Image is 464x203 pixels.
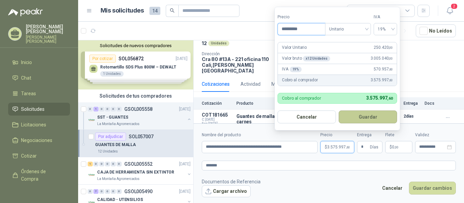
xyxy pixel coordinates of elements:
div: 0 [111,189,116,194]
p: Valor Unitario [282,44,307,51]
div: Solicitudes de nuevos compradoresPor cotizarSOL056872[DATE] Rotomartillo SDS Plus 800W – DEWALT1 ... [78,40,193,89]
span: Inicio [21,59,32,66]
button: Solicitudes de nuevos compradores [81,43,191,48]
p: [DATE] [179,161,191,167]
div: Actividad [240,80,261,88]
p: IVA [282,66,302,73]
div: 0 [111,107,116,111]
button: Cancelar [278,110,336,123]
button: Guardar [339,110,397,123]
div: Mensajes [271,80,292,88]
div: 7 [93,189,99,194]
span: Chat [21,74,31,82]
div: Unidades [208,41,229,46]
p: Valor bruto [282,55,330,62]
a: Inicio [8,56,70,69]
a: 1 0 0 0 0 0 GSOL005552[DATE] Company LogoCAJA DE HERRAMIENTA SIN EXTINTORLa Montaña Agromercados [88,160,192,182]
p: GSOL005558 [124,107,153,111]
p: Cobro al comprador [282,77,318,83]
span: ,60 [387,96,393,101]
label: Flete [385,132,412,138]
span: Exp: [DATE] [202,122,232,126]
span: 19% [378,24,393,34]
div: 12 Unidades [95,149,121,154]
a: Licitaciones [8,118,70,131]
a: Negociaciones [8,134,70,147]
a: Órdenes de Compra [8,165,70,185]
button: Cancelar [378,182,406,195]
h1: Mis solicitudes [101,6,144,16]
p: Guantes de malla acero inoxidable para carnes [236,114,334,124]
p: Documentos de Referencia [202,178,261,185]
span: Tareas [21,90,36,97]
p: $3.575.997,60 [320,141,354,153]
span: 3.575.997 [327,145,350,149]
p: GSOL005490 [124,189,153,194]
div: Por adjudicar [95,133,126,141]
span: 3.005.040 [371,55,393,62]
label: Validez [415,132,456,138]
img: Company Logo [88,171,96,179]
span: Cotizar [21,152,37,160]
div: 0 [99,107,104,111]
a: Chat [8,72,70,84]
span: $ [390,145,392,149]
div: 0 [117,162,122,166]
span: Unitario [329,24,367,34]
span: ,00 [394,145,398,149]
span: Órdenes de Compra [21,168,64,183]
span: 3.575.997 [366,95,393,101]
p: [PERSON_NAME] [PERSON_NAME] [26,35,70,43]
span: ,60 [389,78,393,82]
span: ,00 [389,57,393,60]
span: 3.575.997 [371,77,393,83]
p: $ 0,00 [385,141,412,153]
p: CAJA DE HERRAMIENTA SIN EXTINTOR [97,169,174,176]
p: [DATE] [179,188,191,195]
p: Dirección [202,52,276,56]
span: search [170,8,175,13]
a: Solicitudes [8,103,70,116]
span: C: [DATE] [202,118,232,122]
div: 1 [93,107,99,111]
p: CALIDAD - UTENSILIOS [97,197,143,203]
p: SOL057007 [129,134,154,139]
span: Días [370,141,378,153]
span: Licitaciones [21,121,46,128]
p: Cra 80 #13A - 221 oficina 110 Cali , [PERSON_NAME][GEOGRAPHIC_DATA] [202,56,276,74]
label: IVA [374,14,397,20]
div: 0 [117,107,122,111]
a: Tareas [8,87,70,100]
a: Cotizar [8,149,70,162]
div: 0 [99,162,104,166]
div: 0 [111,162,116,166]
p: [DATE] [179,106,191,113]
img: Logo peakr [8,8,43,16]
div: 0 [88,107,93,111]
div: 1 [88,162,93,166]
p: La Montaña Agromercados [97,176,140,182]
div: Solicitudes de tus compradores [78,89,193,102]
button: Guardar cambios [409,182,456,195]
span: Negociaciones [21,137,52,144]
div: 0 [88,189,93,194]
p: COT181665 [202,112,232,118]
button: Cargar archivo [202,185,251,198]
p: Docs [425,101,438,106]
span: 570.957 [374,66,393,73]
p: SST - GUANTES [97,114,128,121]
div: 0 [117,189,122,194]
div: 0 [105,107,110,111]
p: Cotización [202,101,232,106]
p: 12 [202,40,207,46]
p: GUANTES DE MALLA [95,142,136,148]
span: ,60 [346,145,350,149]
div: 0 [99,189,104,194]
p: [PERSON_NAME] [PERSON_NAME] [26,24,70,34]
span: 14 [149,7,160,15]
label: Precio [320,132,354,138]
img: Company Logo [88,116,96,124]
span: 2 [450,3,458,9]
div: 0 [93,162,99,166]
p: 2 días [404,112,421,120]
